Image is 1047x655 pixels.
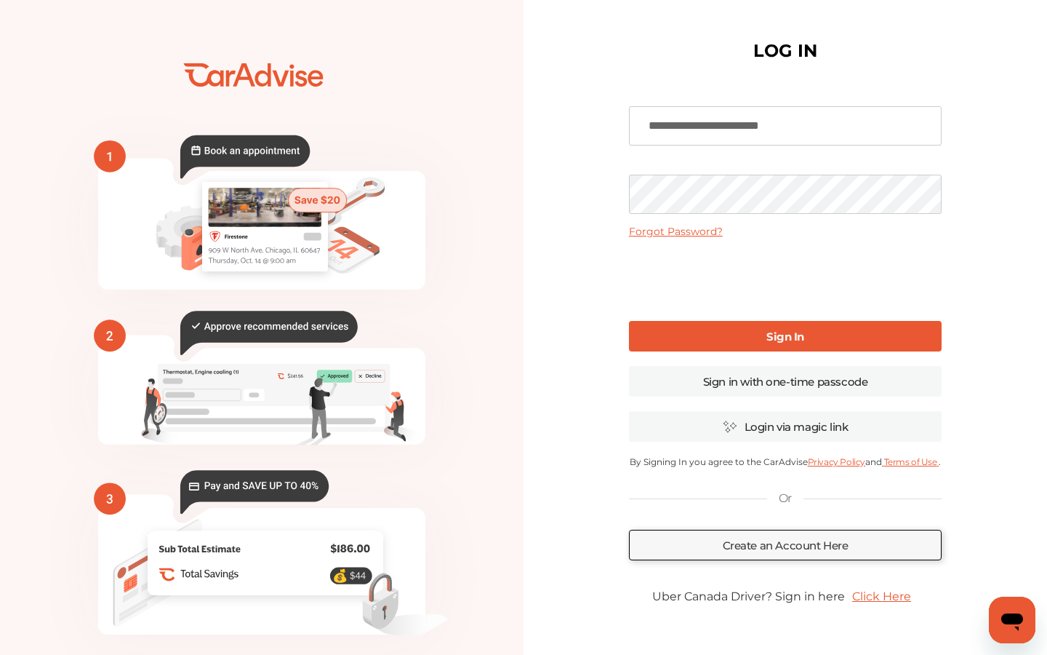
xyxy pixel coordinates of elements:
p: By Signing In you agree to the CarAdvise and . [629,456,942,467]
iframe: Button to launch messaging window [989,597,1035,643]
a: Privacy Policy [808,456,865,467]
h1: LOG IN [753,44,817,58]
a: Sign in with one-time passcode [629,366,942,397]
b: Sign In [766,330,804,344]
a: Sign In [629,321,942,352]
p: Or [779,491,792,507]
iframe: reCAPTCHA [675,250,896,306]
span: Uber Canada Driver? Sign in here [652,589,845,603]
text: 💰 [332,568,348,584]
a: Forgot Password? [629,225,723,238]
a: Login via magic link [629,411,942,442]
a: Click Here [845,582,918,611]
a: Create an Account Here [629,530,942,560]
a: Terms of Use [882,456,939,467]
img: magic_icon.32c66aac.svg [723,420,737,434]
